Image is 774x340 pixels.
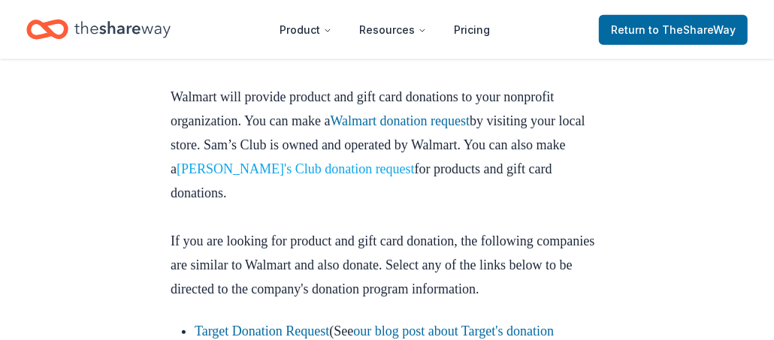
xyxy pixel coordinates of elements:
button: Product [268,15,344,45]
a: Target Donation Request [195,323,329,338]
a: Returnto TheShareWay [599,15,748,45]
p: Walmart will provide product and gift card donations to your nonprofit organization. You can make... [171,85,603,229]
span: Return [611,21,736,39]
nav: Main [268,12,502,47]
button: Resources [347,15,439,45]
a: Walmart donation request [331,113,470,128]
a: Pricing [442,15,502,45]
span: to TheShareWay [649,23,736,36]
p: If you are looking for product and gift card donation, the following companies are similar to Wal... [171,229,603,301]
a: Home [26,12,171,47]
a: [PERSON_NAME]'s Club donation request [177,161,415,176]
